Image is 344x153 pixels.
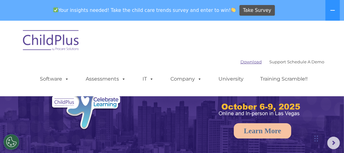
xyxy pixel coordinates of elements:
button: Cookies Settings [3,134,19,150]
font: | [240,59,324,64]
a: Assessments [79,73,132,85]
iframe: Chat Widget [313,123,344,153]
a: Learn More [234,123,291,139]
img: ✅ [53,8,58,12]
div: Drag [314,129,318,148]
a: Company [164,73,208,85]
span: Take Survey [243,5,271,16]
a: Software [34,73,75,85]
a: IT [136,73,160,85]
a: Schedule A Demo [287,59,324,64]
img: ChildPlus by Procare Solutions [20,26,83,57]
a: Download [240,59,262,64]
a: Support [269,59,286,64]
span: Your insights needed! Take the child care trends survey and enter to win! [51,4,239,16]
img: 👏 [231,8,236,12]
a: University [212,73,250,85]
a: Take Survey [239,5,275,16]
a: Training Scramble!! [254,73,314,85]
